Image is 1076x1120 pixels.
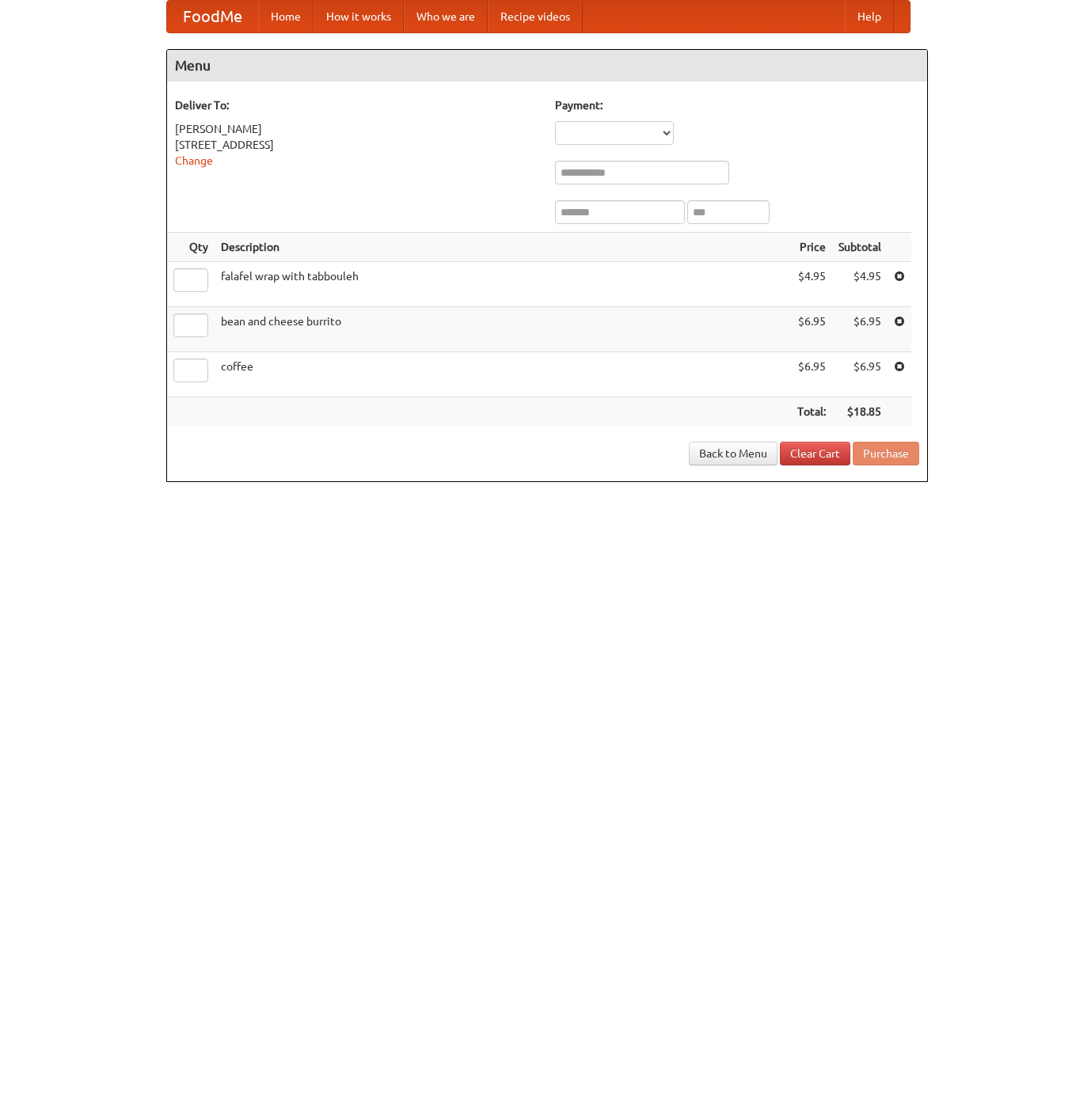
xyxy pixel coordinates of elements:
[832,307,888,352] td: $6.95
[167,50,927,82] h4: Menu
[215,307,791,352] td: bean and cheese burrito
[175,121,539,137] div: [PERSON_NAME]
[832,262,888,307] td: $4.95
[555,97,919,113] h5: Payment:
[404,1,488,32] a: Who we are
[791,233,832,262] th: Price
[832,352,888,397] td: $6.95
[689,442,778,465] a: Back to Menu
[175,97,539,113] h5: Deliver To:
[167,1,258,32] a: FoodMe
[488,1,583,32] a: Recipe videos
[175,137,539,153] div: [STREET_ADDRESS]
[791,352,832,397] td: $6.95
[258,1,314,32] a: Home
[167,233,215,262] th: Qty
[314,1,404,32] a: How it works
[832,397,888,427] th: $18.85
[780,442,850,465] a: Clear Cart
[175,154,213,167] a: Change
[215,352,791,397] td: coffee
[215,233,791,262] th: Description
[832,233,888,262] th: Subtotal
[791,307,832,352] td: $6.95
[791,397,832,427] th: Total:
[791,262,832,307] td: $4.95
[215,262,791,307] td: falafel wrap with tabbouleh
[853,442,919,465] button: Purchase
[845,1,894,32] a: Help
